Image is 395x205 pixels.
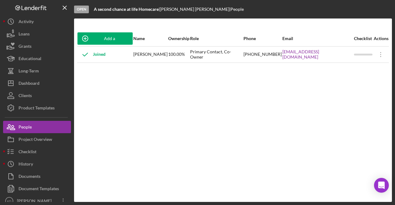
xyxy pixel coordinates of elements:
[19,40,31,54] div: Grants
[19,52,41,66] div: Educational
[3,133,71,146] button: Project Overview
[3,121,71,133] button: People
[3,170,71,182] button: Documents
[7,199,11,203] text: KD
[74,6,89,13] div: Open
[133,47,168,62] div: [PERSON_NAME]
[19,146,36,159] div: Checklist
[282,36,353,41] div: Email
[19,121,32,135] div: People
[19,102,55,116] div: Product Templates
[282,49,353,59] a: [EMAIL_ADDRESS][DOMAIN_NAME]
[19,170,40,184] div: Documents
[19,89,32,103] div: Clients
[3,65,71,77] button: Long-Term
[3,182,71,195] button: Document Templates
[374,178,389,193] div: Open Intercom Messenger
[3,40,71,52] button: Grants
[3,158,71,170] button: History
[190,47,243,62] div: Primary Contact, Co-Owner
[3,89,71,102] button: Clients
[168,47,189,62] div: 100.00%
[77,32,133,45] button: Add a Participant
[190,36,243,41] div: Role
[231,7,244,12] div: People
[19,133,52,147] div: Project Overview
[160,7,231,12] div: [PERSON_NAME] [PERSON_NAME] |
[94,6,159,12] b: A second chance at life Homecare
[3,28,71,40] button: Loans
[3,146,71,158] button: Checklist
[3,52,71,65] button: Educational
[3,102,71,114] button: Product Templates
[19,182,59,196] div: Document Templates
[94,7,160,12] div: |
[19,158,33,172] div: History
[243,47,282,62] div: [PHONE_NUMBER]
[19,65,39,79] div: Long-Term
[133,36,168,41] div: Name
[19,15,34,29] div: Activity
[3,77,71,89] button: Dashboard
[243,36,282,41] div: Phone
[373,36,389,41] div: Actions
[3,15,71,28] button: Activity
[19,28,30,42] div: Loans
[354,36,372,41] div: Checklist
[93,32,127,45] div: Add a Participant
[168,36,189,41] div: Ownership
[19,77,39,91] div: Dashboard
[77,47,106,62] div: Joined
